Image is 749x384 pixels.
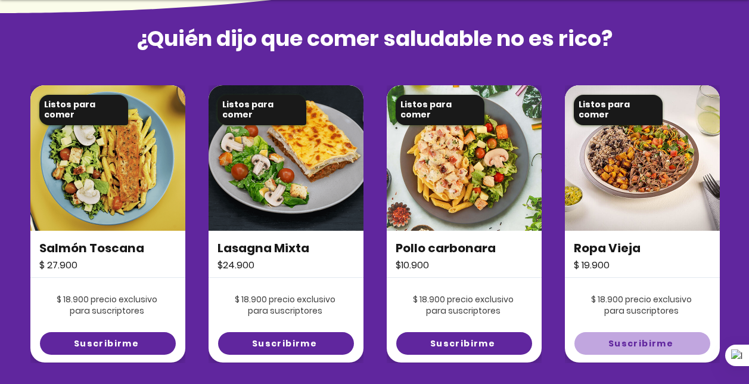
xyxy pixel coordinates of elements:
span: $ 19.900 [574,258,610,272]
img: foody-sancocho-valluno-con-pierna-pernil.png [209,85,363,231]
a: Suscribirme [218,332,354,355]
img: foody-sancocho-valluno-con-pierna-pernil.png [565,85,720,231]
span: $10.900 [396,258,429,272]
span: $ 18.900 precio exclusivo para suscriptores [413,293,514,317]
span: Listos para comer [579,98,630,121]
span: Listos para comer [44,98,95,121]
span: Listos para comer [222,98,274,121]
a: Suscribirme [40,332,176,355]
span: $ 27.900 [39,258,77,272]
span: Pollo carbonara [396,240,496,256]
img: foody-sancocho-valluno-con-pierna-pernil.png [387,85,542,231]
span: $24.900 [217,258,254,272]
span: Suscribirme [252,337,317,350]
iframe: Messagebird Livechat Widget [680,315,737,372]
span: Ropa Vieja [574,240,641,256]
span: Suscribirme [74,337,139,350]
span: Suscribirme [608,337,673,350]
a: Suscribirme [396,332,532,355]
span: $ 18.900 precio exclusivo para suscriptores [235,293,335,317]
span: $ 18.900 precio exclusivo para suscriptores [57,293,157,317]
span: Listos para comer [400,98,452,121]
span: Lasagna Mixta [217,240,309,256]
span: $ 18.900 precio exclusivo para suscriptores [591,293,692,317]
a: Suscribirme [574,332,710,355]
span: ¿Quién dijo que comer saludable no es rico? [136,23,613,54]
span: Suscribirme [430,337,495,350]
img: foody-sancocho-valluno-con-pierna-pernil.png [30,85,185,231]
span: Salmón Toscana [39,240,144,256]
